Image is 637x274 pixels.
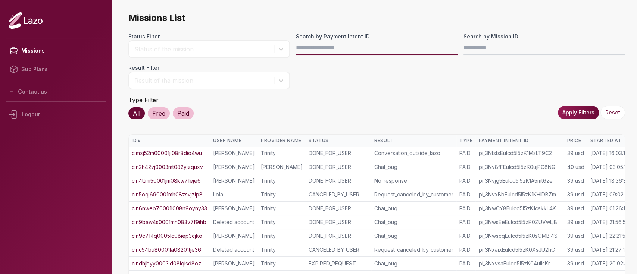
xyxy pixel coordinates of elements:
[213,232,255,240] div: [PERSON_NAME]
[132,177,201,185] a: cln4ttmi50001jm08kw71eje6
[567,149,584,157] div: 39 usd
[459,260,472,267] div: PAID
[478,191,561,198] div: pi_3NvxBbEulcd5I5zK1KHIDBZm
[309,205,368,212] div: DONE_FOR_USER
[463,33,625,40] label: Search by Mission ID
[590,232,628,240] div: [DATE] 22:21:58
[132,246,201,253] a: clnc54bu80001la08201tje36
[459,149,472,157] div: PAID
[132,218,206,226] a: cln9baw4s0001mn083v7f9ihb
[261,218,303,226] div: Trinity
[261,138,303,144] div: Provider Name
[213,191,255,198] div: Lola
[478,205,561,212] div: pi_3NwCY8Eulcd5I5zK1cskkL4K
[459,191,472,198] div: PAID
[567,232,584,240] div: 39 usd
[374,177,453,185] div: No_response
[567,260,584,267] div: 39 usd
[128,64,290,72] label: Result Filter
[590,191,630,198] div: [DATE] 09:02:01
[567,177,584,185] div: 39 usd
[309,138,368,144] div: Status
[590,260,630,267] div: [DATE] 20:02:35
[132,163,203,171] a: cln2h42vj0003mt082yjzquxv
[567,138,584,144] div: Price
[600,106,625,119] button: Reset
[567,205,584,212] div: 39 usd
[558,106,599,119] button: Apply Filters
[6,60,106,79] a: Sub Plans
[374,205,453,212] div: Chat_bug
[590,205,628,212] div: [DATE] 01:26:19
[309,191,368,198] div: CANCELED_BY_USER
[478,232,561,240] div: pi_3NwscqEulcd5I5zK0sOMBI4S
[567,246,584,253] div: 39 usd
[459,218,472,226] div: PAID
[261,191,303,198] div: Trinity
[132,205,207,212] a: cln6nweb70001l008n9oyny33
[374,232,453,240] div: Chat_bug
[134,76,270,85] div: Result of the mission
[132,149,202,157] a: clmxj52m00001jl08r8dio4wu
[459,177,472,185] div: PAID
[478,149,561,157] div: pi_3NtstsEulcd5I5zK1MsLT9C2
[261,205,303,212] div: Trinity
[132,138,207,144] div: ID
[374,260,453,267] div: Chat_bug
[459,163,472,171] div: PAID
[6,85,106,98] button: Contact us
[567,163,584,171] div: 40 usd
[590,246,627,253] div: [DATE] 21:27:13
[478,246,561,253] div: pi_3NxaixEulcd5I5zK0XsJU2hC
[213,138,255,144] div: User Name
[213,205,255,212] div: [PERSON_NAME]
[309,218,368,226] div: DONE_FOR_USER
[309,246,368,253] div: CANCELED_BY_USER
[213,163,255,171] div: [PERSON_NAME]
[128,33,290,40] label: Status Filter
[137,138,141,144] span: ▲
[374,218,453,226] div: Chat_bug
[478,177,561,185] div: pi_3Nvjg5Eulcd5I5zK1A5mt6ze
[309,232,368,240] div: DONE_FOR_USER
[132,232,202,240] a: cln9c714q0005lc08iep3cjko
[590,163,629,171] div: [DATE] 03:05:15
[478,163,561,171] div: pi_3Nv8fFEulcd5I5zK0ujPC8NG
[6,105,106,124] div: Logout
[374,138,453,144] div: Result
[213,177,255,185] div: [PERSON_NAME]
[261,232,303,240] div: Trinity
[459,138,472,144] div: Type
[374,149,453,157] div: Conversation_outside_lazo
[213,246,255,253] div: Deleted account
[478,218,561,226] div: pi_3NwsEeEulcd5I5zK0ZUVwLjB
[309,149,368,157] div: DONE_FOR_USER
[261,177,303,185] div: Trinity
[213,149,255,157] div: [PERSON_NAME]
[213,218,255,226] div: Deleted account
[590,149,628,157] div: [DATE] 16:03:10
[128,12,625,24] span: Missions List
[128,96,159,104] label: Type Filter
[590,218,629,226] div: [DATE] 21:56:59
[459,205,472,212] div: PAID
[134,45,270,54] div: Status of the mission
[459,232,472,240] div: PAID
[459,246,472,253] div: PAID
[6,41,106,60] a: Missions
[261,246,303,253] div: Trinity
[567,218,584,226] div: 39 usd
[132,191,203,198] a: cln5oql690001mh08zsvjzip8
[173,107,194,119] div: Paid
[478,138,561,144] div: Payment Intent ID
[590,138,630,144] div: Started At
[261,260,303,267] div: Trinity
[128,107,145,119] div: All
[296,33,458,40] label: Search by Payment Intent ID
[567,191,584,198] div: 39 usd
[374,163,453,171] div: Chat_bug
[261,163,303,171] div: [PERSON_NAME]
[148,107,170,119] div: Free
[261,149,303,157] div: Trinity
[309,163,368,171] div: DONE_FOR_USER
